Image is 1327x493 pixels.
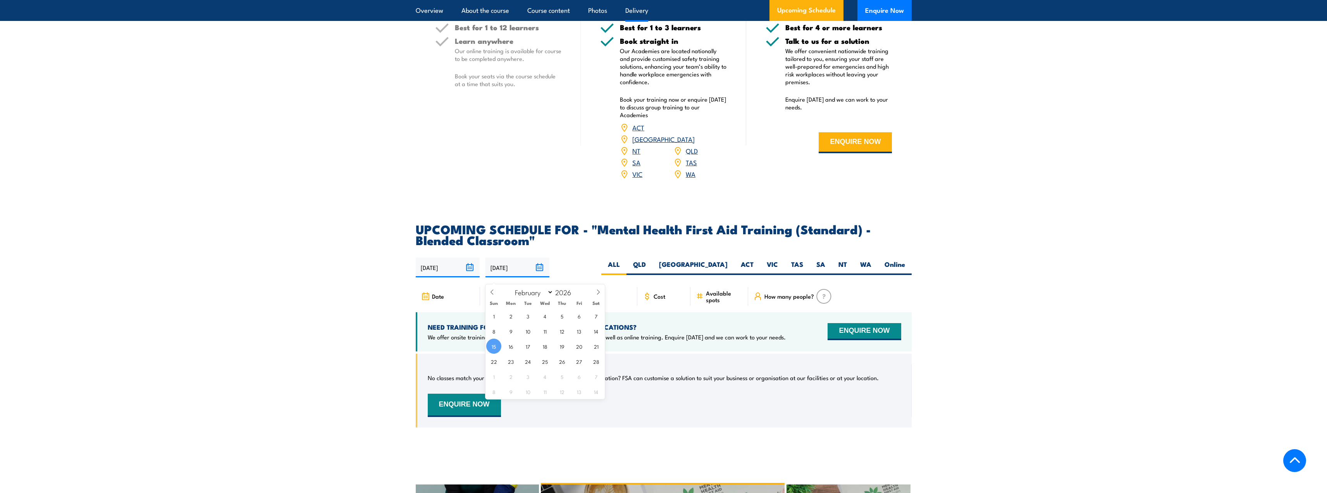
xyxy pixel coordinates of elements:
span: February 9, 2026 [503,323,518,339]
span: Tue [520,301,537,306]
input: From date [416,258,480,277]
a: TAS [686,157,697,167]
span: Thu [554,301,571,306]
span: February 17, 2026 [520,339,535,354]
p: Book your seats via the course schedule at a time that suits you. [455,72,562,88]
span: February 24, 2026 [520,354,535,369]
span: February 18, 2026 [537,339,552,354]
label: ACT [734,260,760,275]
select: Month [511,287,553,297]
span: March 14, 2026 [589,384,604,399]
label: NT [832,260,854,275]
span: February 26, 2026 [554,354,570,369]
span: February 5, 2026 [554,308,570,323]
span: February 3, 2026 [520,308,535,323]
label: SA [810,260,832,275]
span: March 5, 2026 [554,369,570,384]
span: March 10, 2026 [520,384,535,399]
span: Wed [537,301,554,306]
span: February 27, 2026 [571,354,587,369]
span: March 8, 2026 [486,384,501,399]
span: February 8, 2026 [486,323,501,339]
span: Fri [571,301,588,306]
button: ENQUIRE NOW [828,323,901,340]
h5: Best for 1 to 3 learners [620,24,727,31]
span: February 28, 2026 [589,354,604,369]
label: [GEOGRAPHIC_DATA] [652,260,734,275]
span: March 2, 2026 [503,369,518,384]
span: February 14, 2026 [589,323,604,339]
h5: Learn anywhere [455,37,562,45]
input: Year [553,287,579,297]
a: QLD [686,146,698,155]
span: March 9, 2026 [503,384,518,399]
a: WA [686,169,695,178]
span: February 10, 2026 [520,323,535,339]
button: ENQUIRE NOW [428,394,501,417]
label: QLD [626,260,652,275]
button: ENQUIRE NOW [819,132,892,153]
span: February 1, 2026 [486,308,501,323]
p: We offer convenient nationwide training tailored to you, ensuring your staff are well-prepared fo... [785,47,892,86]
span: February 22, 2026 [486,354,501,369]
span: March 12, 2026 [554,384,570,399]
label: Online [878,260,912,275]
span: February 21, 2026 [589,339,604,354]
span: March 1, 2026 [486,369,501,384]
a: [GEOGRAPHIC_DATA] [632,134,695,144]
span: February 11, 2026 [537,323,552,339]
span: How many people? [764,293,814,299]
span: February 20, 2026 [571,339,587,354]
span: Cost [654,293,665,299]
span: February 7, 2026 [589,308,604,323]
a: NT [632,146,640,155]
span: February 25, 2026 [537,354,552,369]
p: Our Academies are located nationally and provide customised safety training solutions, enhancing ... [620,47,727,86]
p: Book your training now or enquire [DATE] to discuss group training to our Academies [620,95,727,119]
span: February 15, 2026 [486,339,501,354]
h5: Best for 1 to 12 learners [455,24,562,31]
h5: Best for 4 or more learners [785,24,892,31]
span: Date [432,293,444,299]
span: March 4, 2026 [537,369,552,384]
label: VIC [760,260,785,275]
span: February 6, 2026 [571,308,587,323]
span: February 2, 2026 [503,308,518,323]
p: Can’t find a date or location? FSA can customise a solution to suit your business or organisation... [546,374,879,382]
span: February 12, 2026 [554,323,570,339]
a: SA [632,157,640,167]
a: ACT [632,123,644,132]
span: February 13, 2026 [571,323,587,339]
p: We offer onsite training, training at our centres, multisite solutions as well as online training... [428,333,786,341]
label: ALL [601,260,626,275]
span: February 23, 2026 [503,354,518,369]
span: Available spots [706,290,743,303]
p: No classes match your search criteria, sorry. [428,374,541,382]
label: TAS [785,260,810,275]
span: March 7, 2026 [589,369,604,384]
h5: Book straight in [620,37,727,45]
h4: NEED TRAINING FOR LARGER GROUPS OR MULTIPLE LOCATIONS? [428,323,786,331]
h2: UPCOMING SCHEDULE FOR - "Mental Health First Aid Training (Standard) - Blended Classroom" [416,223,912,245]
span: Sun [485,301,503,306]
span: Mon [503,301,520,306]
span: February 4, 2026 [537,308,552,323]
label: WA [854,260,878,275]
p: Enquire [DATE] and we can work to your needs. [785,95,892,111]
span: February 19, 2026 [554,339,570,354]
span: February 16, 2026 [503,339,518,354]
span: March 3, 2026 [520,369,535,384]
span: Sat [588,301,605,306]
span: March 11, 2026 [537,384,552,399]
a: VIC [632,169,642,178]
h5: Talk to us for a solution [785,37,892,45]
p: Our online training is available for course to be completed anywhere. [455,47,562,62]
span: March 13, 2026 [571,384,587,399]
input: To date [485,258,549,277]
span: March 6, 2026 [571,369,587,384]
